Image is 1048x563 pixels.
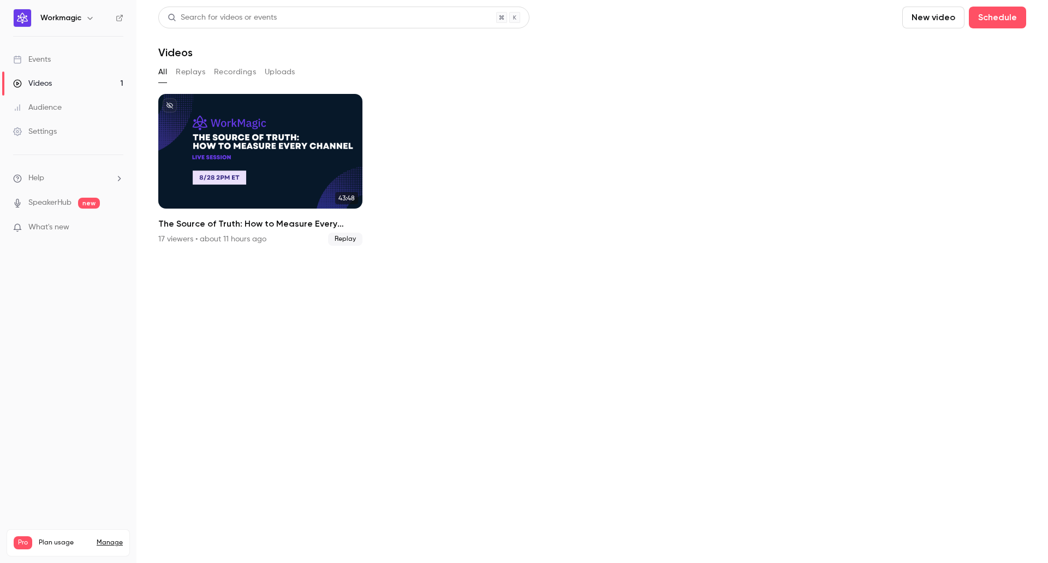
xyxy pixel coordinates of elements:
[40,13,81,23] h6: Workmagic
[13,54,51,65] div: Events
[13,126,57,137] div: Settings
[158,63,167,81] button: All
[163,98,177,112] button: unpublished
[13,102,62,113] div: Audience
[158,94,362,246] li: The Source of Truth: How to Measure Every Channel
[158,94,1026,246] ul: Videos
[13,78,52,89] div: Videos
[39,538,90,547] span: Plan usage
[28,173,44,184] span: Help
[902,7,964,28] button: New video
[168,12,277,23] div: Search for videos or events
[158,46,193,59] h1: Videos
[335,192,358,204] span: 43:48
[158,7,1026,556] section: Videos
[78,198,100,209] span: new
[969,7,1026,28] button: Schedule
[158,217,362,230] h2: The Source of Truth: How to Measure Every Channel
[176,63,205,81] button: Replays
[328,233,362,246] span: Replay
[265,63,295,81] button: Uploads
[158,94,362,246] a: 43:48The Source of Truth: How to Measure Every Channel17 viewers • about 11 hours agoReplay
[97,538,123,547] a: Manage
[14,9,31,27] img: Workmagic
[14,536,32,549] span: Pro
[158,234,266,245] div: 17 viewers • about 11 hours ago
[214,63,256,81] button: Recordings
[28,197,72,209] a: SpeakerHub
[13,173,123,184] li: help-dropdown-opener
[28,222,69,233] span: What's new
